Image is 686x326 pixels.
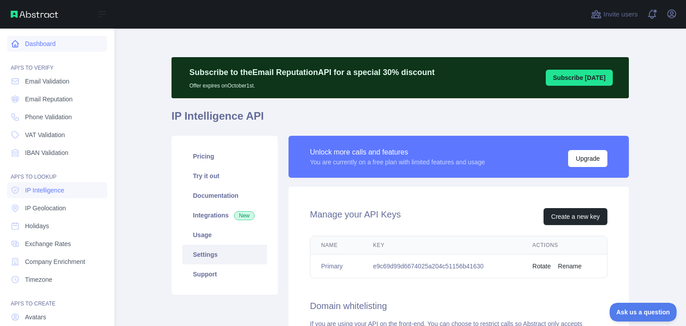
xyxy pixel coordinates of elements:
th: Name [310,236,362,255]
a: Support [182,264,267,284]
iframe: Toggle Customer Support [610,303,677,322]
span: Company Enrichment [25,257,85,266]
button: Invite users [589,7,640,21]
a: Documentation [182,186,267,205]
div: API'S TO VERIFY [7,54,107,71]
button: Rename [558,262,581,271]
div: You are currently on a free plan with limited features and usage [310,158,485,167]
div: API'S TO CREATE [7,289,107,307]
th: Actions [522,236,607,255]
th: Key [362,236,522,255]
span: Holidays [25,222,49,230]
a: Email Validation [7,73,107,89]
a: VAT Validation [7,127,107,143]
a: Integrations New [182,205,267,225]
span: Avatars [25,313,46,322]
td: e9c69d99d6674025a204c51156b41630 [362,255,522,278]
a: IP Intelligence [7,182,107,198]
h2: Domain whitelisting [310,300,607,312]
a: Avatars [7,309,107,325]
span: Email Validation [25,77,69,86]
a: Timezone [7,272,107,288]
td: Primary [310,255,362,278]
a: IP Geolocation [7,200,107,216]
a: Phone Validation [7,109,107,125]
span: IP Intelligence [25,186,64,195]
a: Settings [182,245,267,264]
h2: Manage your API Keys [310,208,401,225]
a: IBAN Validation [7,145,107,161]
a: Holidays [7,218,107,234]
p: Offer expires on October 1st. [189,79,435,89]
span: Exchange Rates [25,239,71,248]
p: Subscribe to the Email Reputation API for a special 30 % discount [189,66,435,79]
button: Upgrade [568,150,607,167]
a: Try it out [182,166,267,186]
a: Usage [182,225,267,245]
h1: IP Intelligence API [171,109,629,130]
span: VAT Validation [25,130,65,139]
a: Exchange Rates [7,236,107,252]
span: IBAN Validation [25,148,68,157]
span: IP Geolocation [25,204,66,213]
a: Pricing [182,146,267,166]
span: New [234,211,255,220]
span: Phone Validation [25,113,72,121]
div: Unlock more calls and features [310,147,485,158]
a: Company Enrichment [7,254,107,270]
div: API'S TO LOOKUP [7,163,107,180]
button: Rotate [532,262,551,271]
span: Timezone [25,275,52,284]
img: Abstract API [11,11,58,18]
a: Email Reputation [7,91,107,107]
button: Subscribe [DATE] [546,70,613,86]
a: Dashboard [7,36,107,52]
button: Create a new key [544,208,607,225]
span: Email Reputation [25,95,73,104]
span: Invite users [603,9,638,20]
